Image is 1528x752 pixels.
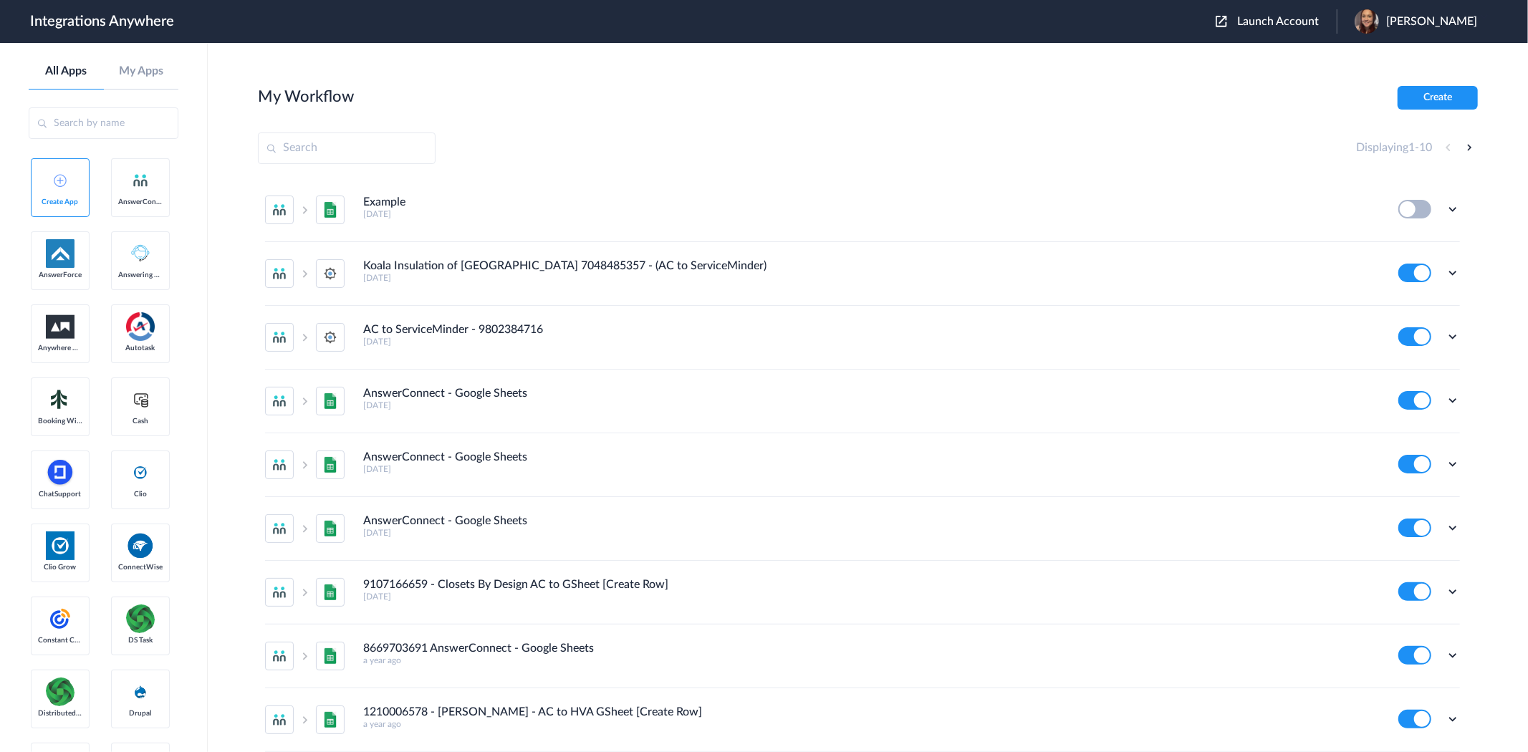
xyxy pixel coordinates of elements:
img: connectwise.png [126,531,155,559]
input: Search by name [29,107,178,139]
img: Setmore_Logo.svg [46,387,75,413]
img: autotask.png [126,312,155,341]
img: answerconnect-logo.svg [132,172,149,189]
a: My Apps [104,64,179,78]
h5: [DATE] [363,464,1379,474]
span: Answering Service [118,271,163,279]
h5: a year ago [363,655,1379,665]
span: 10 [1419,142,1432,153]
span: Constant Contact [38,636,82,645]
span: ConnectWise [118,563,163,572]
input: Search [258,132,436,164]
h4: AC to ServiceMinder - 9802384716 [363,323,543,337]
img: cash-logo.svg [132,391,150,408]
a: All Apps [29,64,104,78]
h5: [DATE] [363,209,1379,219]
span: DS Task [118,636,163,645]
span: 1 [1408,142,1415,153]
span: AnswerForce [38,271,82,279]
img: Answering_service.png [126,239,155,268]
img: chatsupport-icon.svg [46,458,75,487]
h5: [DATE] [363,528,1379,538]
span: Drupal [118,709,163,718]
h5: [DATE] [363,592,1379,602]
h4: Displaying - [1356,141,1432,155]
img: add-icon.svg [54,174,67,187]
img: constant-contact.svg [46,604,75,633]
span: ChatSupport [38,490,82,498]
span: Booking Widget [38,417,82,425]
span: Distributed Source [38,709,82,718]
h5: [DATE] [363,400,1379,410]
span: Create App [38,198,82,206]
h2: My Workflow [258,87,354,106]
h4: Koala Insulation of [GEOGRAPHIC_DATA] 7048485357 - (AC to ServiceMinder) [363,259,767,273]
button: Create [1398,86,1478,110]
h4: Example [363,196,405,209]
h5: [DATE] [363,337,1379,347]
span: Anywhere Works [38,344,82,352]
span: Autotask [118,344,163,352]
span: [PERSON_NAME] [1386,15,1477,29]
img: distributedSource.png [126,604,155,633]
span: Cash [118,417,163,425]
h1: Integrations Anywhere [30,13,174,30]
img: af-app-logo.svg [46,239,75,268]
img: clio-logo.svg [132,464,149,481]
img: aww.png [46,315,75,339]
h5: a year ago [363,719,1379,729]
span: AnswerConnect [118,198,163,206]
img: head-shot.png [1355,9,1379,34]
h4: 9107166659 - Closets By Design AC to GSheet [Create Row] [363,578,668,592]
h4: AnswerConnect - Google Sheets [363,387,527,400]
h4: 1210006578 - [PERSON_NAME] - AC to HVA GSheet [Create Row] [363,705,702,719]
img: drupal-logo.svg [132,683,149,700]
h4: AnswerConnect - Google Sheets [363,514,527,528]
span: Clio Grow [38,563,82,572]
h4: AnswerConnect - Google Sheets [363,450,527,464]
h4: 8669703691 AnswerConnect - Google Sheets [363,642,594,655]
img: Clio.jpg [46,531,75,560]
img: distributedSource.png [46,678,75,706]
button: Launch Account [1216,15,1337,29]
span: Launch Account [1237,16,1319,27]
h5: [DATE] [363,273,1379,283]
span: Clio [118,490,163,498]
img: launch-acct-icon.svg [1216,16,1227,27]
